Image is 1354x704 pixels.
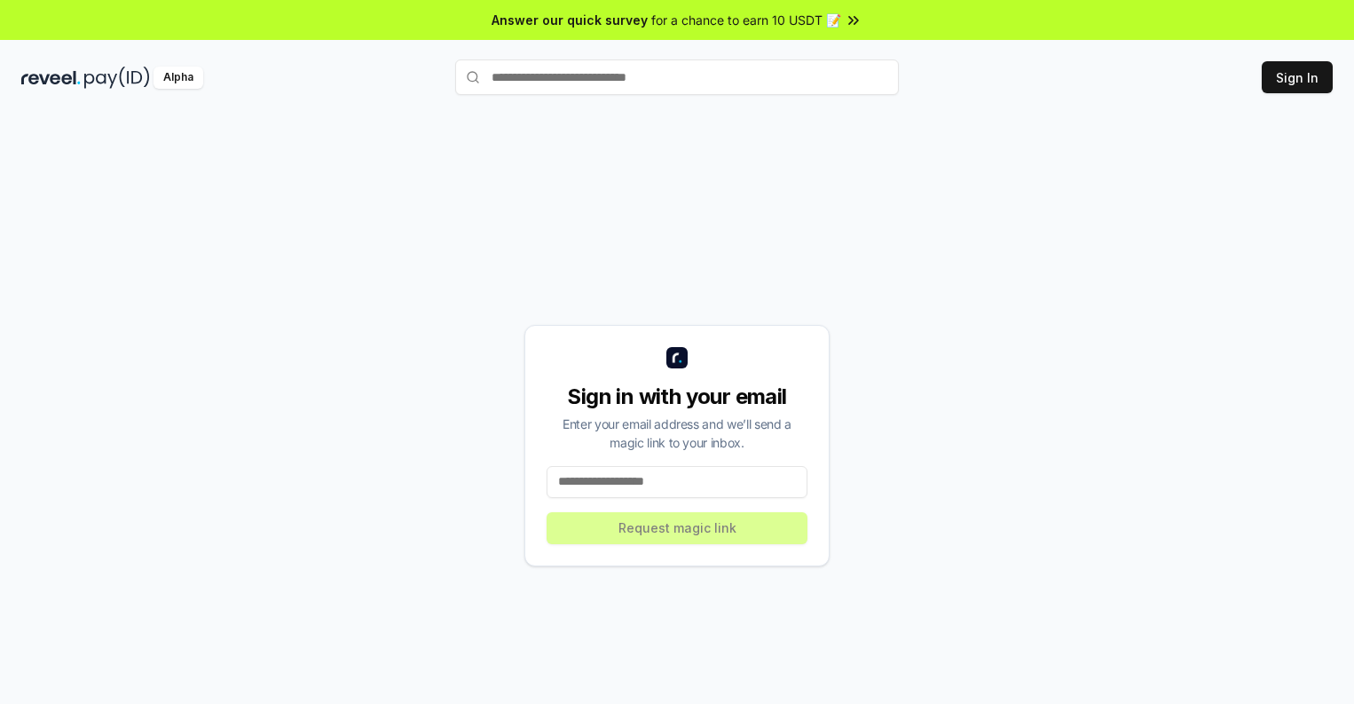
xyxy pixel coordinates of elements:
[547,383,807,411] div: Sign in with your email
[154,67,203,89] div: Alpha
[1262,61,1333,93] button: Sign In
[666,347,688,368] img: logo_small
[21,67,81,89] img: reveel_dark
[547,415,807,452] div: Enter your email address and we’ll send a magic link to your inbox.
[84,67,150,89] img: pay_id
[492,11,648,29] span: Answer our quick survey
[651,11,841,29] span: for a chance to earn 10 USDT 📝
